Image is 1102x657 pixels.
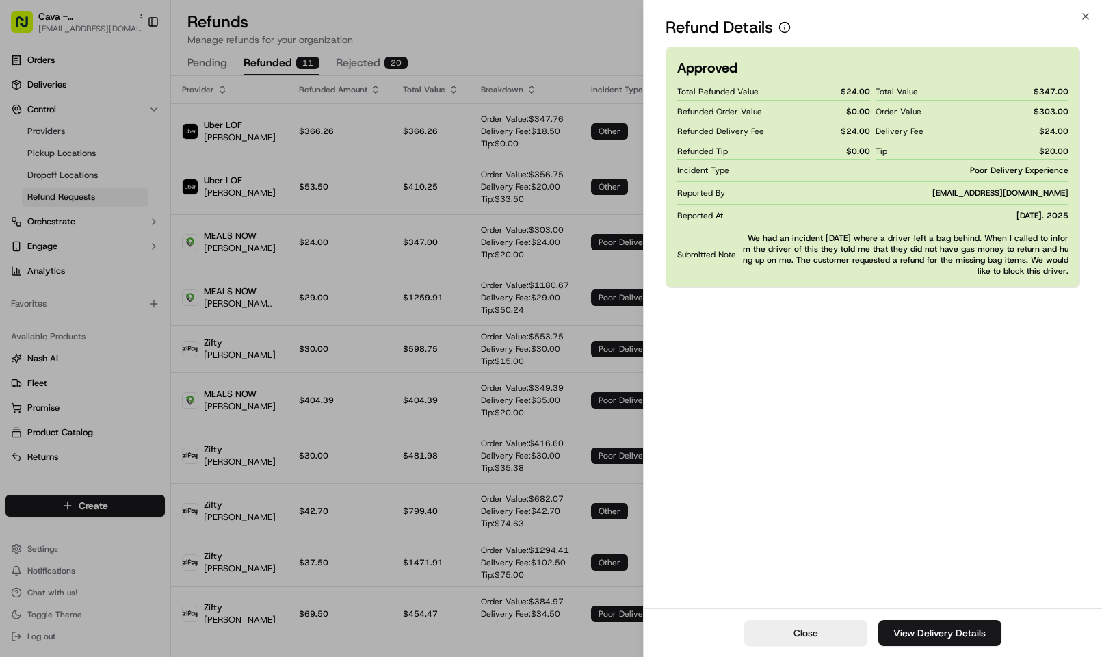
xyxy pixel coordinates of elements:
span: API Documentation [129,199,220,213]
span: Refunded Delivery Fee [677,126,764,137]
span: Delivery Fee [876,126,923,137]
h2: Approved [677,58,737,77]
div: We're available if you need us! [47,145,173,156]
span: Knowledge Base [27,199,105,213]
img: 1736555255976-a54dd68f-1ca7-489b-9aae-adbdc363a1c4 [14,131,38,156]
span: [EMAIL_ADDRESS][DOMAIN_NAME] [932,188,1068,198]
span: $ 0.00 [846,106,870,117]
div: Start new chat [47,131,224,145]
h1: Refund Details [666,16,773,38]
span: Submitted Note [677,249,736,260]
a: Powered byPylon [96,232,166,243]
span: Refunded Order Value [677,106,762,117]
span: Refunded Tip [677,146,728,157]
button: Start new chat [233,136,249,152]
div: 📗 [14,201,25,211]
span: Incident Type [677,165,729,176]
button: Close [744,620,867,646]
span: $ 24.00 [841,86,870,97]
span: Poor Delivery Experience [970,165,1068,176]
a: View Delivery Details [878,620,1001,646]
span: Reported By [677,188,725,198]
span: $ 347.00 [1034,86,1068,97]
span: We had an incident [DATE] where a driver left a bag behind. When I called to inform the driver of... [742,233,1068,276]
span: Total Value [876,86,918,97]
span: $ 0.00 [846,146,870,157]
span: Pylon [136,233,166,243]
span: $ 303.00 [1034,106,1068,117]
span: $ 24.00 [841,126,870,137]
img: Nash [14,14,41,42]
a: 💻API Documentation [110,194,225,218]
input: Got a question? Start typing here... [36,89,246,103]
span: Order Value [876,106,921,117]
span: Tip [876,146,887,157]
div: 💻 [116,201,127,211]
a: 📗Knowledge Base [8,194,110,218]
span: $ 24.00 [1039,126,1068,137]
p: Welcome 👋 [14,55,249,77]
span: [DATE]. 2025 [1016,210,1068,221]
span: Reported At [677,210,723,221]
span: Total Refunded Value [677,86,759,97]
span: $ 20.00 [1039,146,1068,157]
